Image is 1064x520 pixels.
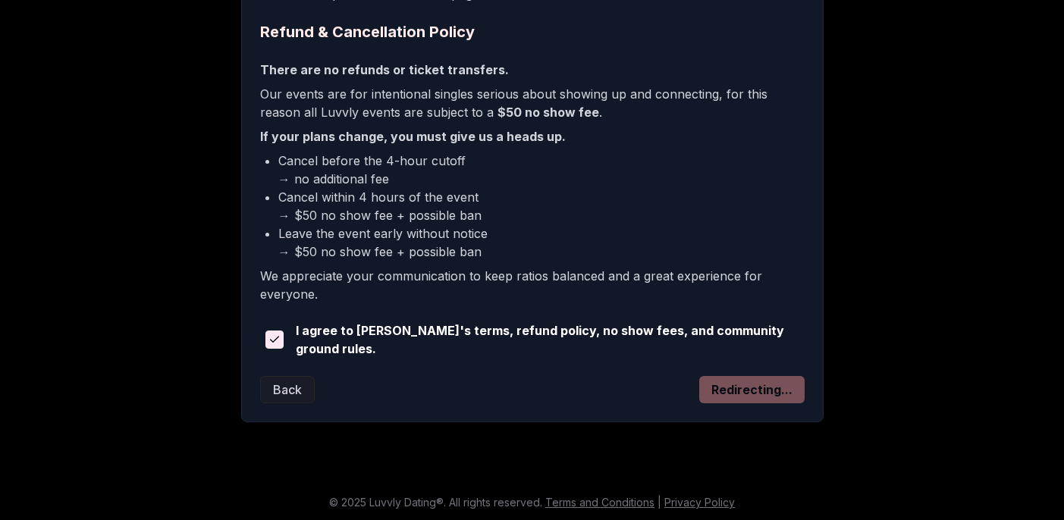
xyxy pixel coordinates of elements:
li: Leave the event early without notice → $50 no show fee + possible ban [278,224,805,261]
p: There are no refunds or ticket transfers. [260,61,805,79]
li: Cancel before the 4-hour cutoff → no additional fee [278,152,805,188]
span: | [658,496,661,509]
p: We appreciate your communication to keep ratios balanced and a great experience for everyone. [260,267,805,303]
h2: Refund & Cancellation Policy [260,21,805,42]
a: Privacy Policy [664,496,735,509]
li: Cancel within 4 hours of the event → $50 no show fee + possible ban [278,188,805,224]
p: If your plans change, you must give us a heads up. [260,127,805,146]
a: Terms and Conditions [545,496,654,509]
span: I agree to [PERSON_NAME]'s terms, refund policy, no show fees, and community ground rules. [296,321,805,358]
p: Our events are for intentional singles serious about showing up and connecting, for this reason a... [260,85,805,121]
button: Back [260,376,315,403]
b: $50 no show fee [497,105,599,120]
